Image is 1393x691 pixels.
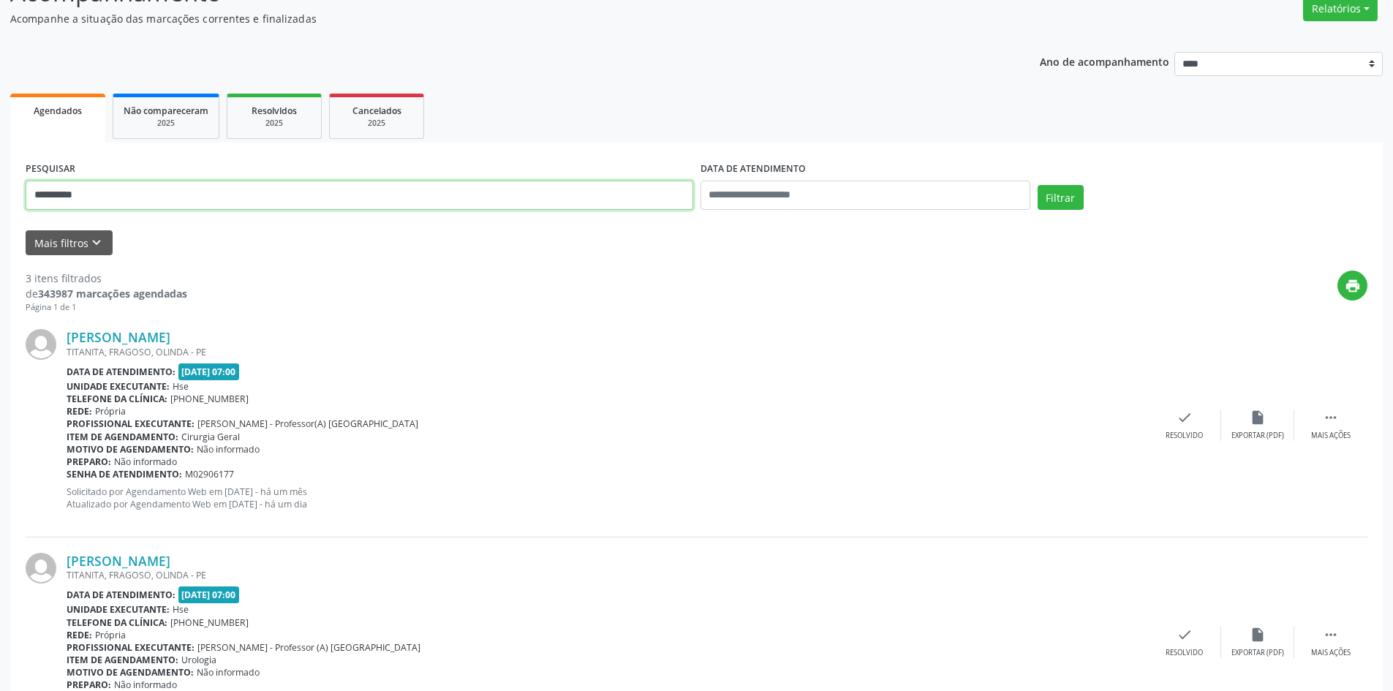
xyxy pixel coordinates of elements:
[95,405,126,418] span: Própria
[67,456,111,468] b: Preparo:
[1345,278,1361,294] i: print
[67,405,92,418] b: Rede:
[1323,627,1339,643] i: 
[178,586,240,603] span: [DATE] 07:00
[26,286,187,301] div: de
[38,287,187,301] strong: 343987 marcações agendadas
[1231,648,1284,658] div: Exportar (PDF)
[1311,648,1351,658] div: Mais ações
[67,589,175,601] b: Data de atendimento:
[67,431,178,443] b: Item de agendamento:
[1177,409,1193,426] i: check
[26,271,187,286] div: 3 itens filtrados
[170,616,249,629] span: [PHONE_NUMBER]
[1250,409,1266,426] i: insert_drive_file
[1250,627,1266,643] i: insert_drive_file
[701,158,806,181] label: DATA DE ATENDIMENTO
[95,629,126,641] span: Própria
[252,105,297,117] span: Resolvidos
[88,235,105,251] i: keyboard_arrow_down
[10,11,971,26] p: Acompanhe a situação das marcações correntes e finalizadas
[124,118,208,129] div: 2025
[26,553,56,584] img: img
[185,468,234,480] span: M02906177
[26,329,56,360] img: img
[1038,185,1084,210] button: Filtrar
[1311,431,1351,441] div: Mais ações
[238,118,311,129] div: 2025
[67,346,1148,358] div: TITANITA, FRAGOSO, OLINDA - PE
[352,105,401,117] span: Cancelados
[1177,627,1193,643] i: check
[197,418,418,430] span: [PERSON_NAME] - Professor(A) [GEOGRAPHIC_DATA]
[340,118,413,129] div: 2025
[67,393,167,405] b: Telefone da clínica:
[181,431,240,443] span: Cirurgia Geral
[34,105,82,117] span: Agendados
[67,380,170,393] b: Unidade executante:
[67,418,195,430] b: Profissional executante:
[67,553,170,569] a: [PERSON_NAME]
[67,486,1148,510] p: Solicitado por Agendamento Web em [DATE] - há um mês Atualizado por Agendamento Web em [DATE] - h...
[173,380,189,393] span: Hse
[67,366,175,378] b: Data de atendimento:
[26,301,187,314] div: Página 1 de 1
[1040,52,1169,70] p: Ano de acompanhamento
[67,329,170,345] a: [PERSON_NAME]
[1337,271,1367,301] button: print
[67,679,111,691] b: Preparo:
[197,666,260,679] span: Não informado
[67,569,1148,581] div: TITANITA, FRAGOSO, OLINDA - PE
[67,629,92,641] b: Rede:
[26,230,113,256] button: Mais filtroskeyboard_arrow_down
[67,641,195,654] b: Profissional executante:
[67,443,194,456] b: Motivo de agendamento:
[114,679,177,691] span: Não informado
[114,456,177,468] span: Não informado
[197,443,260,456] span: Não informado
[1323,409,1339,426] i: 
[1231,431,1284,441] div: Exportar (PDF)
[67,468,182,480] b: Senha de atendimento:
[1166,431,1203,441] div: Resolvido
[67,654,178,666] b: Item de agendamento:
[67,666,194,679] b: Motivo de agendamento:
[173,603,189,616] span: Hse
[170,393,249,405] span: [PHONE_NUMBER]
[181,654,216,666] span: Urologia
[26,158,75,181] label: PESQUISAR
[1166,648,1203,658] div: Resolvido
[197,641,420,654] span: [PERSON_NAME] - Professor (A) [GEOGRAPHIC_DATA]
[67,616,167,629] b: Telefone da clínica:
[178,363,240,380] span: [DATE] 07:00
[124,105,208,117] span: Não compareceram
[67,603,170,616] b: Unidade executante:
